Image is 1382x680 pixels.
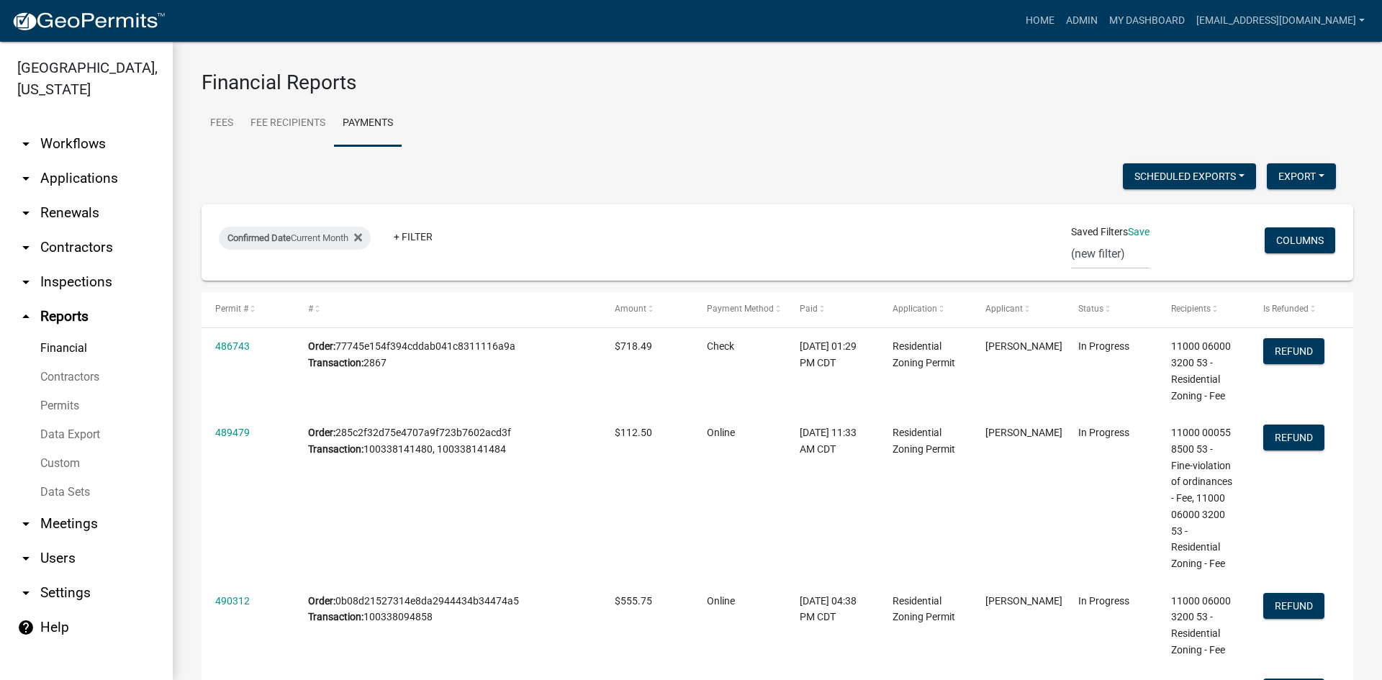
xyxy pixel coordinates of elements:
div: Current Month [219,227,371,250]
a: 490312 [215,595,250,607]
span: Check [707,340,734,352]
div: 0b08d21527314e8da2944434b34474a5 100338094858 [308,593,587,626]
i: arrow_drop_down [17,515,35,532]
wm-modal-confirm: Refund Payment [1263,347,1324,358]
i: arrow_drop_up [17,308,35,325]
div: [DATE] 11:33 AM CDT [800,425,864,458]
span: Derek Quam [985,340,1062,352]
button: Refund [1263,338,1324,364]
span: Confirmed Date [227,232,291,243]
span: Application [893,304,937,314]
a: + Filter [382,224,444,250]
span: Applicant [985,304,1023,314]
span: Residential Zoning Permit [893,427,955,455]
a: Fee Recipients [242,101,334,147]
a: Save [1128,226,1150,237]
span: Amount [615,304,646,314]
datatable-header-cell: Permit # [202,292,294,327]
datatable-header-cell: Recipients [1157,292,1250,327]
i: arrow_drop_down [17,135,35,153]
a: [EMAIL_ADDRESS][DOMAIN_NAME] [1191,7,1370,35]
wm-modal-confirm: Refund Payment [1263,432,1324,444]
span: 11000 06000 3200 53 - Residential Zoning - Fee [1171,340,1231,401]
span: Residential Zoning Permit [893,595,955,623]
div: [DATE] 04:38 PM CDT [800,593,864,626]
span: In Progress [1078,340,1129,352]
i: arrow_drop_down [17,170,35,187]
button: Refund [1263,593,1324,619]
datatable-header-cell: Is Refunded [1250,292,1342,327]
span: Online [707,427,735,438]
a: 486743 [215,340,250,352]
a: My Dashboard [1103,7,1191,35]
i: arrow_drop_down [17,550,35,567]
b: Transaction: [308,611,363,622]
span: 11000 00055 8500 53 - Fine-violation of ordinances - Fee, 11000 06000 3200 53 - Residential Zonin... [1171,427,1232,569]
datatable-header-cell: Applicant [972,292,1065,327]
a: Home [1020,7,1060,35]
b: Order: [308,340,335,352]
span: In Progress [1078,427,1129,438]
datatable-header-cell: Status [1064,292,1157,327]
b: Transaction: [308,443,363,455]
b: Order: [308,427,335,438]
datatable-header-cell: Application [879,292,972,327]
button: Columns [1265,227,1335,253]
i: help [17,619,35,636]
div: [DATE] 01:29 PM CDT [800,338,864,371]
i: arrow_drop_down [17,239,35,256]
span: $555.75 [615,595,652,607]
button: Refund [1263,425,1324,450]
datatable-header-cell: Payment Method [693,292,786,327]
i: arrow_drop_down [17,584,35,602]
span: 11000 06000 3200 53 - Residential Zoning - Fee [1171,595,1231,656]
span: Permit # [215,304,248,314]
b: Order: [308,595,335,607]
span: Mary Lynn Damhorst [985,427,1062,438]
b: Transaction: [308,357,363,368]
a: Admin [1060,7,1103,35]
span: Saved Filters [1071,225,1128,240]
span: Online [707,595,735,607]
button: Export [1267,163,1336,189]
span: $718.49 [615,340,652,352]
span: In Progress [1078,595,1129,607]
span: # [308,304,313,314]
span: Is Refunded [1263,304,1309,314]
datatable-header-cell: Amount [600,292,693,327]
span: Recipients [1171,304,1211,314]
span: Payment Method [707,304,774,314]
span: Melissa Campbell [985,595,1062,607]
span: Paid [800,304,818,314]
datatable-header-cell: Paid [786,292,879,327]
span: $112.50 [615,427,652,438]
span: Residential Zoning Permit [893,340,955,368]
wm-modal-confirm: Refund Payment [1263,601,1324,612]
a: Fees [202,101,242,147]
a: 489479 [215,427,250,438]
button: Scheduled Exports [1123,163,1256,189]
i: arrow_drop_down [17,204,35,222]
datatable-header-cell: # [294,292,601,327]
a: Payments [334,101,402,147]
i: arrow_drop_down [17,273,35,291]
span: Status [1078,304,1103,314]
div: 285c2f32d75e4707a9f723b7602acd3f 100338141480, 100338141484 [308,425,587,458]
h3: Financial Reports [202,71,1353,95]
div: 77745e154f394cddab041c8311116a9a 2867 [308,338,587,371]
